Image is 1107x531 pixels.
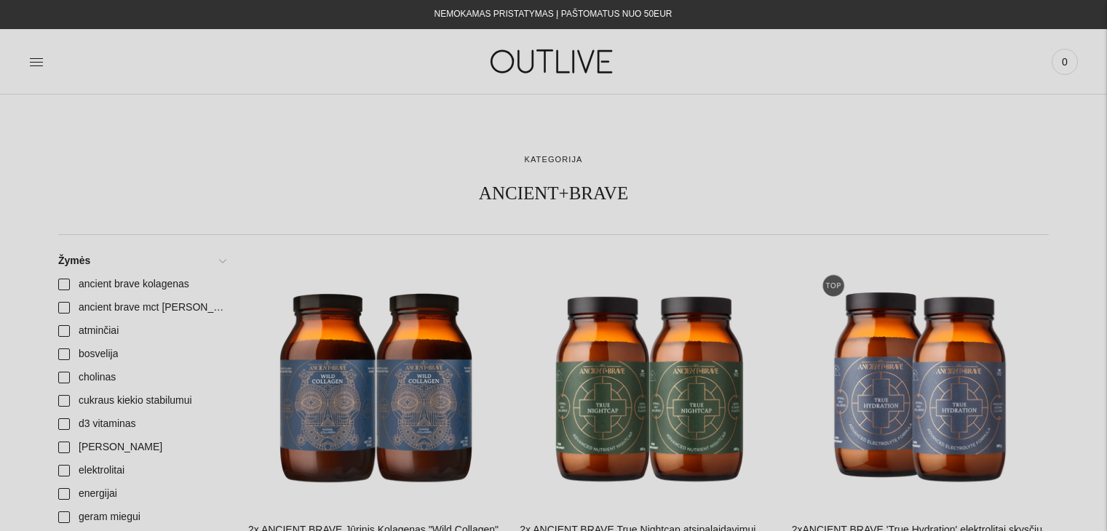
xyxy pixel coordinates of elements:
[49,343,234,366] a: bosvelija
[248,249,505,506] a: 2x ANCIENT BRAVE Jūrinis Kolagenas
[49,249,234,273] a: Žymės
[1055,52,1075,72] span: 0
[49,389,234,412] a: cukraus kiekio stabilumui
[49,482,234,506] a: energijai
[49,459,234,482] a: elektrolitai
[49,296,234,319] a: ancient brave mct [PERSON_NAME]
[520,249,777,506] a: 2x ANCIENT BRAVE True Nightcap atsipalaidavimui prieš miegą 180g
[435,6,672,23] div: NEMOKAMAS PRISTATYMAS Į PAŠTOMATUS NUO 50EUR
[1052,46,1078,78] a: 0
[49,506,234,529] a: geram miegui
[49,273,234,296] a: ancient brave kolagenas
[462,36,644,87] img: OUTLIVE
[49,436,234,459] a: [PERSON_NAME]
[49,319,234,343] a: atminčiai
[49,366,234,389] a: cholinas
[792,249,1049,506] a: 2xANCIENT BRAVE 'True Hydration' elektrolitai skysčių atstatymui 180g
[49,412,234,436] a: d3 vitaminas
